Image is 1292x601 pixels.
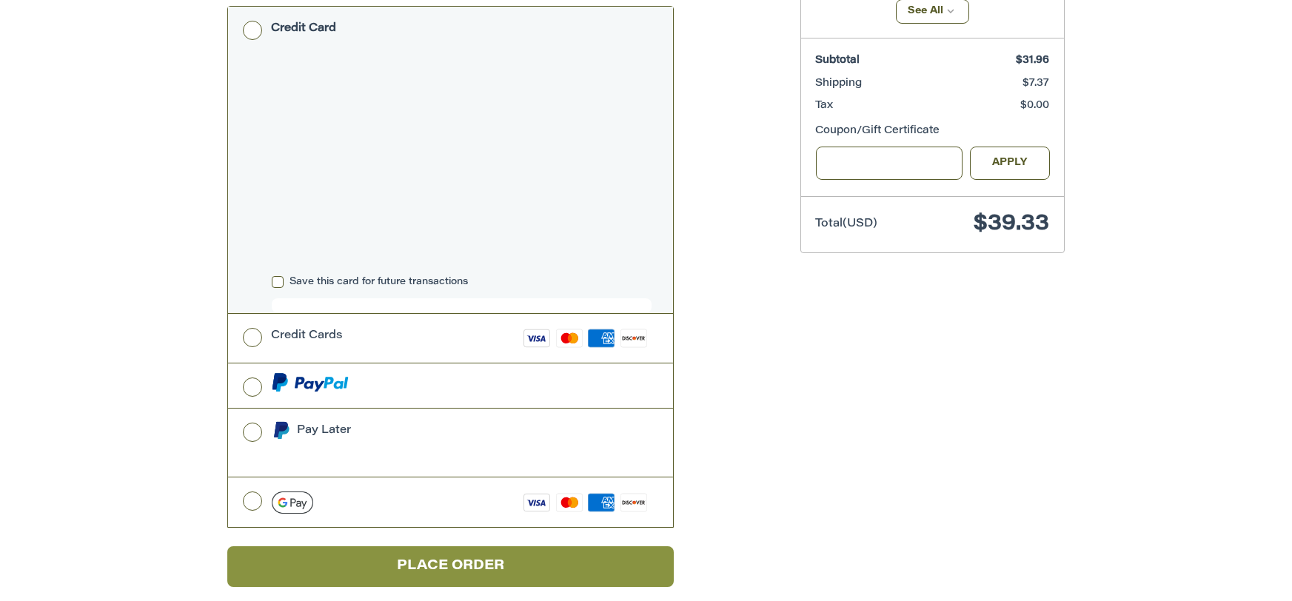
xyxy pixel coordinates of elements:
span: $39.33 [974,213,1050,235]
div: Pay Later [297,418,573,443]
span: $31.96 [1017,56,1050,66]
img: Pay Later icon [272,421,290,440]
iframe: Secure payment input frame [269,55,655,270]
input: Gift Certificate or Coupon Code [816,147,963,180]
label: Save this card for future transactions [272,276,652,288]
span: Subtotal [816,56,860,66]
div: Credit Cards [272,323,344,348]
div: Credit Card [272,16,337,41]
span: $0.00 [1021,101,1050,111]
button: Apply [970,147,1050,180]
img: PayPal icon [272,373,349,392]
span: $7.37 [1023,78,1050,89]
div: Coupon/Gift Certificate [816,124,1050,139]
img: Google Pay icon [272,491,313,514]
span: Tax [816,101,834,111]
span: Shipping [816,78,863,89]
span: Total (USD) [816,218,878,229]
button: Place Order [227,546,674,587]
